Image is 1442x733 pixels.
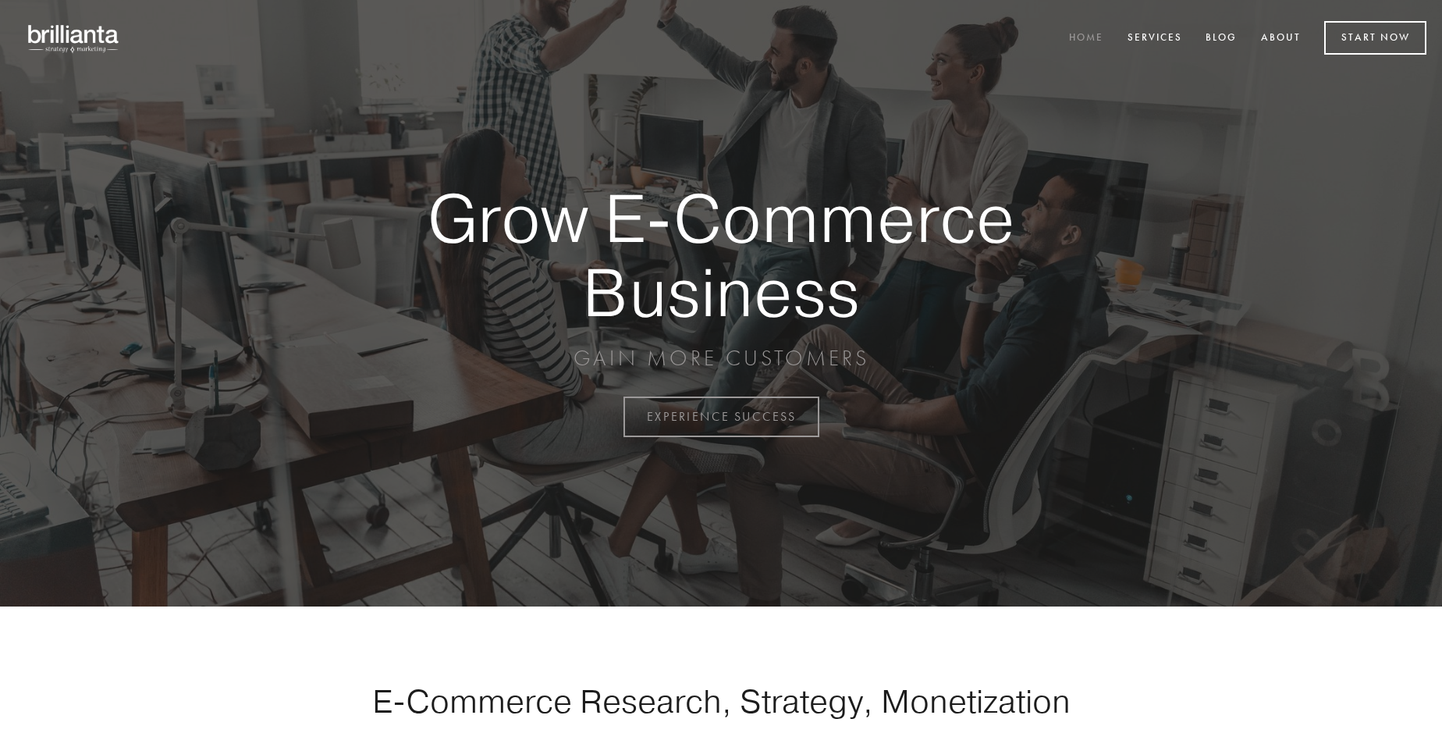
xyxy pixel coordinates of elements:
a: Home [1059,26,1113,52]
p: GAIN MORE CUSTOMERS [373,344,1069,372]
strong: Grow E-Commerce Business [373,181,1069,329]
img: brillianta - research, strategy, marketing [16,16,133,61]
a: Start Now [1324,21,1426,55]
a: Blog [1195,26,1247,52]
a: EXPERIENCE SUCCESS [623,397,819,437]
a: About [1251,26,1311,52]
h1: E-Commerce Research, Strategy, Monetization [323,681,1119,721]
a: Services [1117,26,1192,52]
